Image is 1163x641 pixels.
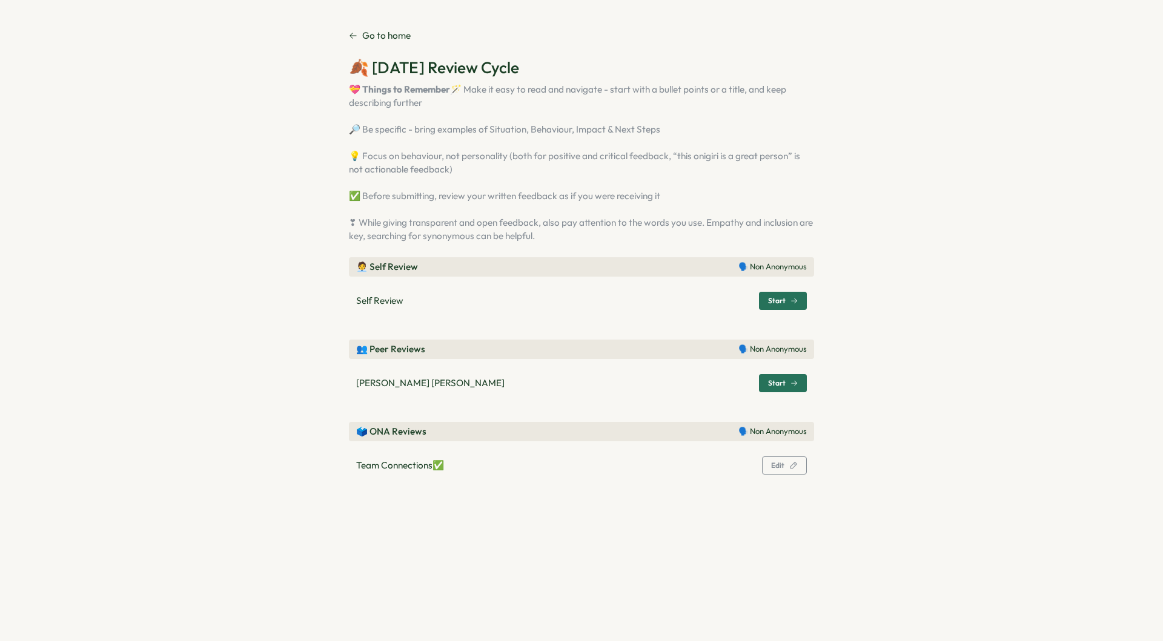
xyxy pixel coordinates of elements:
span: Start [768,380,786,387]
p: Team Connections ✅ [356,459,444,472]
p: 🪄 Make it easy to read and navigate - start with a bullet points or a title, and keep describing ... [349,83,814,243]
p: 🗣️ Non Anonymous [738,261,807,272]
p: 🗣️ Non Anonymous [738,426,807,437]
p: [PERSON_NAME] [PERSON_NAME] [356,376,505,390]
p: Self Review [356,294,403,307]
button: Edit [762,456,807,475]
h2: 🍂 [DATE] Review Cycle [349,57,814,78]
p: 👥 Peer Reviews [356,343,425,356]
span: Start [768,297,786,304]
p: 🗳️ ONA Reviews [356,425,426,438]
strong: 💝 Things to Remember [349,84,450,95]
p: 🗣️ Non Anonymous [738,344,807,355]
button: Start [759,374,807,392]
span: Edit [771,462,784,469]
a: Go to home [349,29,411,42]
button: Start [759,292,807,310]
p: 🧑‍💼 Self Review [356,260,418,274]
p: Go to home [362,29,411,42]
